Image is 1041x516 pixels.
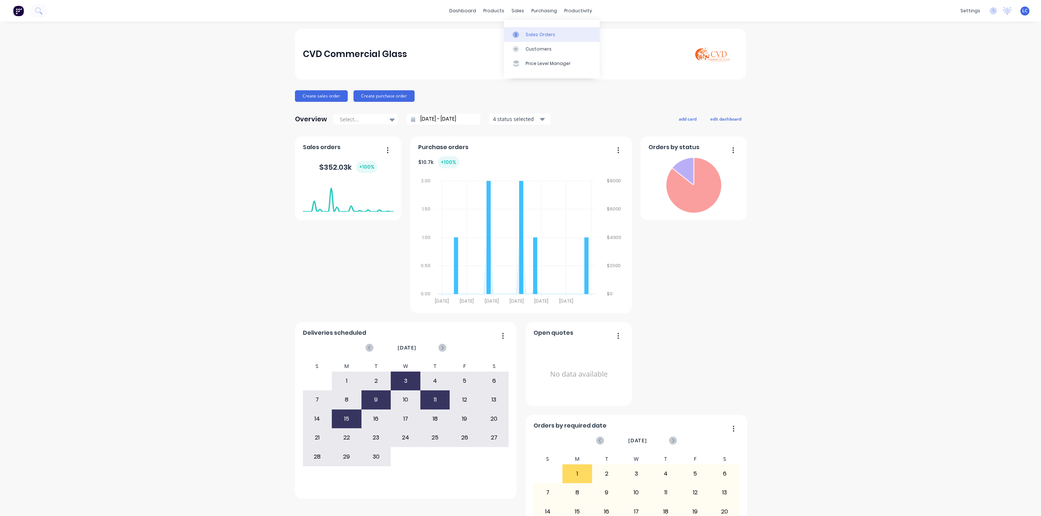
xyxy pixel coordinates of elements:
[592,454,622,464] div: T
[621,454,651,464] div: W
[356,161,377,173] div: + 100 %
[450,361,479,372] div: F
[418,156,459,168] div: $ 10.7k
[435,298,449,304] tspan: [DATE]
[391,391,420,409] div: 10
[710,465,739,483] div: 6
[418,143,468,152] span: Purchase orders
[563,465,592,483] div: 1
[362,410,391,428] div: 16
[680,454,710,464] div: F
[687,35,738,73] img: CVD Commercial Glass
[295,90,348,102] button: Create sales order
[1022,8,1028,14] span: LC
[420,263,430,269] tspan: 0.50
[534,421,607,430] span: Orders by required date
[303,391,332,409] div: 7
[354,90,415,102] button: Create purchase order
[607,206,621,212] tspan: $6000
[648,143,699,152] span: Orders by status
[607,263,621,269] tspan: $2000
[681,465,710,483] div: 5
[303,47,407,61] div: CVD Commercial Glass
[303,329,366,337] span: Deliveries scheduled
[485,298,499,304] tspan: [DATE]
[489,114,551,125] button: 4 status selected
[303,361,332,372] div: S
[420,361,450,372] div: T
[681,484,710,502] div: 12
[362,447,391,465] div: 30
[362,429,391,447] div: 23
[438,156,459,168] div: + 100 %
[421,429,450,447] div: 25
[303,429,332,447] div: 21
[607,291,613,297] tspan: $0
[651,484,680,502] div: 11
[303,143,340,152] span: Sales orders
[319,161,377,173] div: $ 352.03k
[391,429,420,447] div: 24
[528,5,561,16] div: purchasing
[450,391,479,409] div: 12
[362,372,391,390] div: 2
[710,484,739,502] div: 13
[480,391,509,409] div: 13
[504,27,600,42] a: Sales Orders
[295,112,327,126] div: Overview
[592,465,621,483] div: 2
[421,372,450,390] div: 4
[651,454,681,464] div: T
[607,234,622,240] tspan: $4000
[510,298,524,304] tspan: [DATE]
[674,114,701,123] button: add card
[422,234,430,240] tspan: 1.00
[628,437,647,445] span: [DATE]
[450,372,479,390] div: 5
[607,178,621,184] tspan: $8000
[710,454,740,464] div: S
[534,329,573,337] span: Open quotes
[332,447,361,465] div: 29
[398,344,416,352] span: [DATE]
[446,5,480,16] a: dashboard
[957,5,984,16] div: settings
[504,42,600,56] a: Customers
[422,206,430,212] tspan: 1.50
[450,429,479,447] div: 26
[592,484,621,502] div: 9
[480,5,508,16] div: products
[493,115,539,123] div: 4 status selected
[362,391,391,409] div: 9
[391,372,420,390] div: 3
[421,178,430,184] tspan: 2.00
[562,454,592,464] div: M
[534,298,548,304] tspan: [DATE]
[534,340,624,408] div: No data available
[622,484,651,502] div: 10
[332,429,361,447] div: 22
[450,410,479,428] div: 19
[526,60,571,67] div: Price Level Manager
[332,361,361,372] div: M
[13,5,24,16] img: Factory
[526,46,552,52] div: Customers
[420,291,430,297] tspan: 0.00
[651,465,680,483] div: 4
[361,361,391,372] div: T
[480,410,509,428] div: 20
[508,5,528,16] div: sales
[332,410,361,428] div: 15
[622,465,651,483] div: 3
[480,372,509,390] div: 6
[332,372,361,390] div: 1
[479,361,509,372] div: S
[421,391,450,409] div: 11
[526,31,555,38] div: Sales Orders
[480,429,509,447] div: 27
[561,5,596,16] div: productivity
[504,56,600,71] a: Price Level Manager
[706,114,746,123] button: edit dashboard
[460,298,474,304] tspan: [DATE]
[391,361,420,372] div: W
